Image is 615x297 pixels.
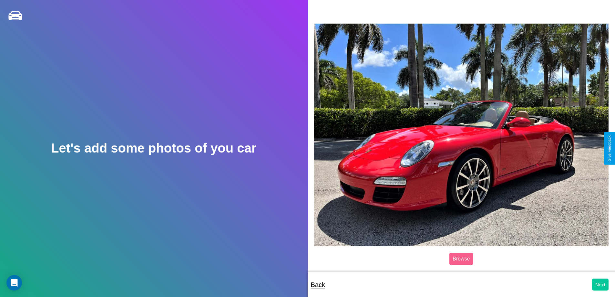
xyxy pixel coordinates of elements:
[449,253,473,265] label: Browse
[51,141,256,155] h2: Let's add some photos of you car
[592,279,609,291] button: Next
[607,135,612,162] div: Give Feedback
[311,279,325,291] p: Back
[6,275,22,291] div: Open Intercom Messenger
[314,24,609,246] img: posted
